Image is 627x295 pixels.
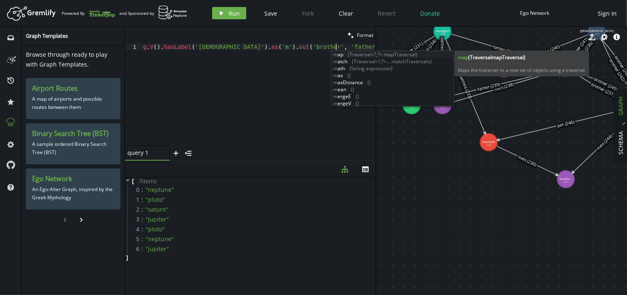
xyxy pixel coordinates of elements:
[142,196,144,203] div: :
[125,44,141,50] div: 1
[440,37,445,62] text: battled (235)
[158,5,187,20] img: AWS Neptune
[136,196,146,203] span: 1
[303,9,314,17] span: Fork
[138,177,157,185] span: 7 item s
[229,9,240,17] span: Run
[436,103,449,107] tspan: locatio...
[26,32,68,39] span: Graph Templates
[345,27,376,44] button: Format
[136,186,146,194] span: 0
[212,7,246,19] button: Run
[598,9,617,17] span: Sign In
[372,7,402,19] button: Revert
[32,138,114,159] p: A sample ordered Binary Search Tree (BST)
[142,186,144,194] div: :
[259,7,284,19] button: Save
[339,9,354,17] span: Clear
[142,226,144,233] div: :
[521,10,550,16] div: Ego Network
[296,7,321,19] button: Fork
[125,254,128,261] span: ]
[146,225,165,233] span: " pluto "
[594,7,621,19] button: Sign In
[136,216,146,223] span: 3
[32,129,114,138] h3: Binary Search Tree (BST)
[333,7,360,19] button: Clear
[32,84,114,93] h3: Airport Routes
[486,143,491,147] tspan: (194)
[477,81,501,92] text: father (239)
[421,9,440,17] span: Donate
[32,183,114,204] p: An Ego-Alter Graph, inspired by the Greek Mythology
[136,235,146,243] span: 5
[617,131,625,155] span: SCHEMA
[560,177,572,181] tspan: locatio...
[146,215,169,223] span: " jupiter "
[32,93,114,113] p: A map of airports and possible routes between them
[409,106,414,110] tspan: (209)
[468,54,525,61] span: (Traversal mapTraversal)
[414,7,447,19] button: Donate
[146,196,165,203] span: " pluto "
[357,32,373,39] span: Format
[146,245,169,253] span: " jupiter "
[265,9,278,17] span: Save
[146,186,174,194] span: " neptune "
[563,180,569,184] tspan: (227)
[142,235,144,243] div: :
[146,235,174,243] span: " neptune "
[136,226,146,233] span: 4
[136,206,146,213] span: 2
[482,140,495,144] tspan: monster
[378,9,396,17] span: Revert
[617,97,625,116] span: GRAPH
[142,216,144,223] div: :
[408,103,415,107] tspan: titan
[440,106,445,110] tspan: (212)
[26,51,107,68] span: Browse through ready to play with Graph Templates.
[119,5,187,21] div: and Sponsored by
[458,67,586,73] span: Maps the traverser to a new set of objects using a traversal.
[132,177,134,185] span: [
[127,149,160,157] span: query 1
[331,51,454,106] div: Autocomplete suggestions
[32,175,114,183] h3: Ego Network
[136,245,146,253] span: 6
[142,245,144,253] div: :
[62,6,115,21] div: Powered By
[458,54,586,61] b: map
[146,205,169,213] span: " saturn "
[142,206,144,213] div: :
